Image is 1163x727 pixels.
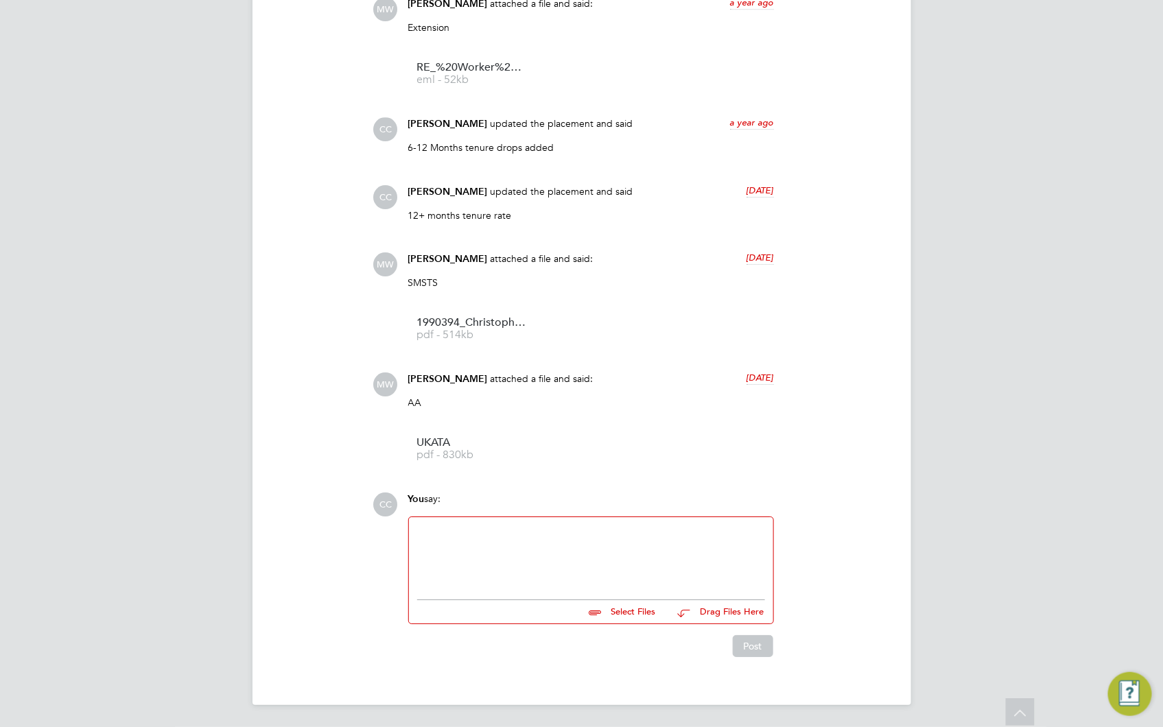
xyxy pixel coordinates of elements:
[408,253,488,265] span: [PERSON_NAME]
[747,252,774,263] span: [DATE]
[417,318,527,340] a: 1990394_ChristopherAllan_4 pdf - 514kb
[417,75,527,85] span: eml - 52kb
[408,21,774,34] p: Extension
[408,492,774,516] div: say:
[408,186,488,198] span: [PERSON_NAME]
[374,117,398,141] span: CC
[374,252,398,276] span: MW
[408,141,774,154] p: 6-12 Months tenure drops added
[491,372,594,385] span: attached a file and said:
[417,330,527,340] span: pdf - 514kb
[417,62,527,73] span: RE_%20Worker%20extension
[730,117,774,128] span: a year ago
[408,209,774,222] p: 12+ months tenure rate
[374,492,398,516] span: CC
[408,493,425,505] span: You
[747,372,774,383] span: [DATE]
[408,118,488,130] span: [PERSON_NAME]
[417,438,527,448] span: UKATA
[1108,672,1152,716] button: Engage Resource Center
[733,635,773,657] button: Post
[491,117,633,130] span: updated the placement and said
[667,598,765,627] button: Drag Files Here
[408,396,774,409] p: AA
[408,276,774,289] p: SMSTS
[491,252,594,265] span: attached a file and said:
[747,184,774,196] span: [DATE]
[417,318,527,328] span: 1990394_ChristopherAllan_4
[491,185,633,198] span: updated the placement and said
[408,373,488,385] span: [PERSON_NAME]
[374,185,398,209] span: CC
[417,62,527,85] a: RE_%20Worker%20extension eml - 52kb
[417,438,527,460] a: UKATA pdf - 830kb
[374,372,398,396] span: MW
[417,450,527,460] span: pdf - 830kb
